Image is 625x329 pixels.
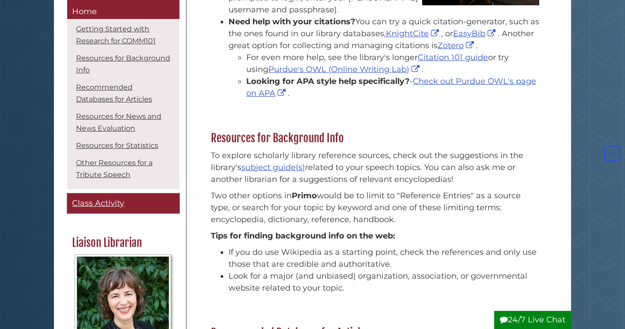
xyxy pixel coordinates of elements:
[241,163,305,172] a: subject guide(s)
[438,41,476,50] a: Zotero
[229,270,540,294] li: Look for a major (and unbiased) organization, association, or governmental website related to you...
[76,113,161,133] a: Resources for News and News Evaluation
[76,159,152,179] a: Other Resources for a Tribute Speech
[76,83,152,104] a: Recommended Databases for Articles
[418,53,488,62] a: Citation 101 guide
[292,191,317,200] strong: Primo
[211,190,540,226] p: Two other options in would be to limit to "Reference Entries" as a source type, or search for you...
[76,54,170,75] a: Resources for Background Info
[76,142,158,150] a: Resources for Statistics
[76,25,156,45] a: Getting Started with Research for COMM101
[229,17,355,26] strong: Need help with your citations?
[211,150,540,185] p: To explore scholarly library reference sources, check out the suggestions in the library's relate...
[494,311,571,329] button: 24/7 Live Chat
[386,29,441,38] a: KnightCite
[72,199,124,208] span: Class Activity
[211,231,395,241] strong: Tips for finding background info on the web:
[246,76,536,98] a: Check out Purdue OWL's page on APA
[246,76,540,99] li: - .
[72,7,97,16] span: Home
[453,29,498,38] a: EasyBib
[68,236,178,250] h2: Liaison Librarian
[246,52,540,76] li: For even more help, see the library's longer or try using .
[602,148,623,158] a: Back to Top
[206,131,545,145] h2: Resources for Background Info
[67,194,179,214] a: Class Activity
[229,16,540,99] li: You can try a quick citation-generator, such as the ones found in our library databases, , or . A...
[268,64,422,74] a: Purdue's OWL (Online Writing Lab)
[246,76,410,86] strong: Looking for APA style help specifically?
[229,246,540,270] li: If you do use Wikipedia as a starting point, check the references and only use those that are cre...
